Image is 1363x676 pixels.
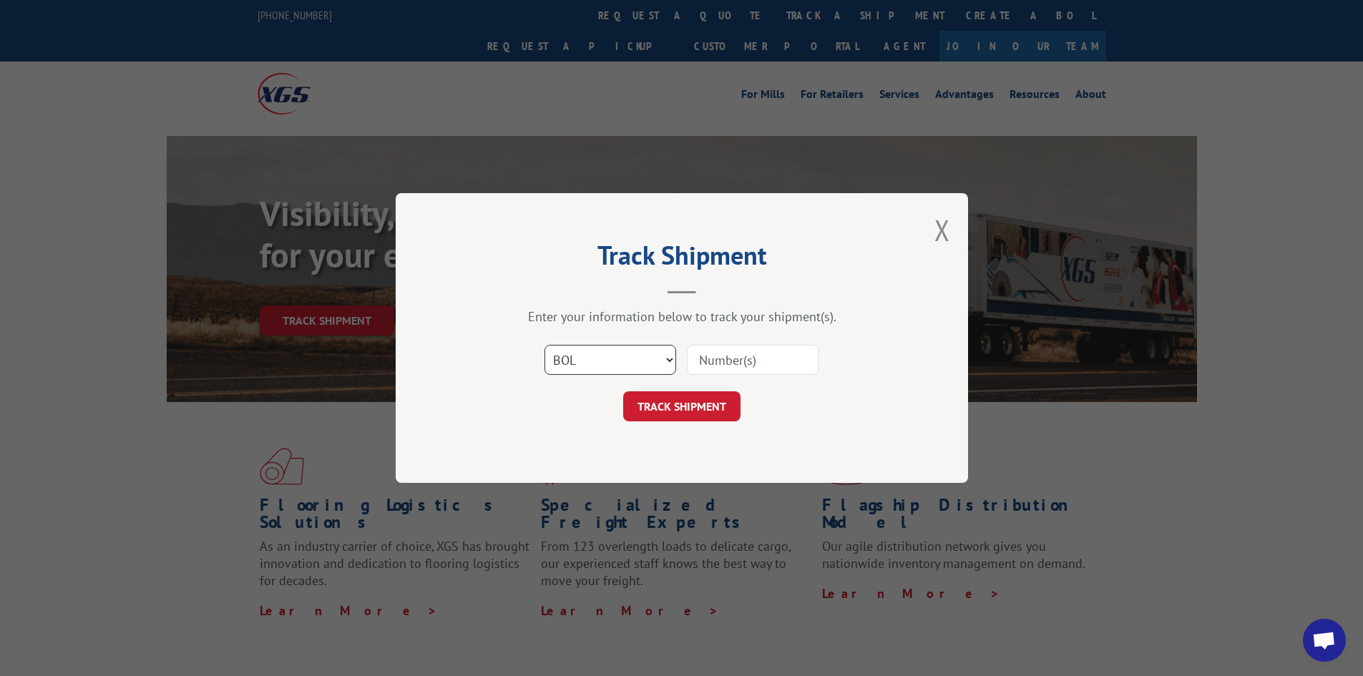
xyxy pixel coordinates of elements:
[934,211,950,249] button: Close modal
[623,391,741,421] button: TRACK SHIPMENT
[1303,619,1346,662] a: Open chat
[467,308,897,325] div: Enter your information below to track your shipment(s).
[687,345,819,375] input: Number(s)
[467,245,897,273] h2: Track Shipment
